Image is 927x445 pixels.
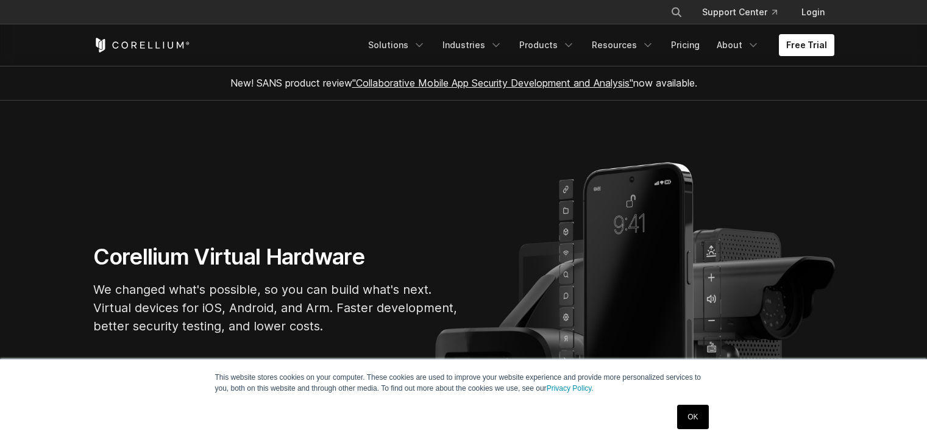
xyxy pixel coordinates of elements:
[779,34,834,56] a: Free Trial
[709,34,767,56] a: About
[664,34,707,56] a: Pricing
[435,34,510,56] a: Industries
[215,372,712,394] p: This website stores cookies on your computer. These cookies are used to improve your website expe...
[93,280,459,335] p: We changed what's possible, so you can build what's next. Virtual devices for iOS, Android, and A...
[792,1,834,23] a: Login
[656,1,834,23] div: Navigation Menu
[352,77,633,89] a: "Collaborative Mobile App Security Development and Analysis"
[677,405,708,429] a: OK
[584,34,661,56] a: Resources
[93,243,459,271] h1: Corellium Virtual Hardware
[93,38,190,52] a: Corellium Home
[692,1,787,23] a: Support Center
[512,34,582,56] a: Products
[361,34,433,56] a: Solutions
[547,384,594,393] a: Privacy Policy.
[666,1,687,23] button: Search
[230,77,697,89] span: New! SANS product review now available.
[361,34,834,56] div: Navigation Menu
